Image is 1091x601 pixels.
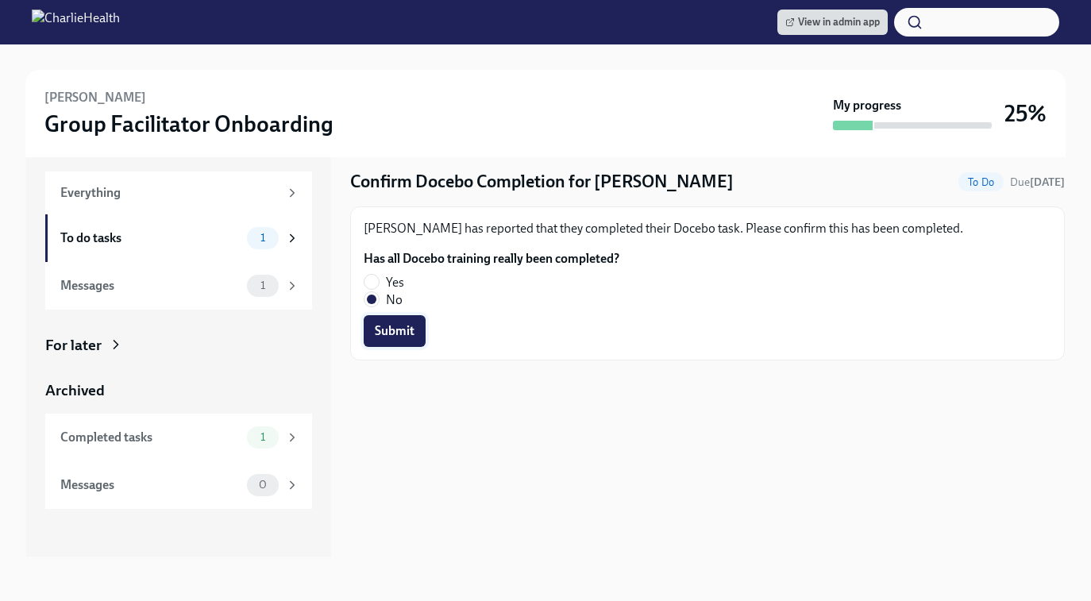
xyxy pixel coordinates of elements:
[45,380,312,401] a: Archived
[1010,175,1065,189] span: Due
[251,431,275,443] span: 1
[45,214,312,262] a: To do tasks1
[1030,175,1065,189] strong: [DATE]
[60,476,241,494] div: Messages
[1004,99,1047,128] h3: 25%
[32,10,120,35] img: CharlieHealth
[45,414,312,461] a: Completed tasks1
[375,323,414,339] span: Submit
[386,291,403,309] span: No
[958,176,1004,188] span: To Do
[1010,175,1065,190] span: September 14th, 2025 10:00
[833,97,901,114] strong: My progress
[60,229,241,247] div: To do tasks
[60,184,279,202] div: Everything
[60,429,241,446] div: Completed tasks
[44,89,146,106] h6: [PERSON_NAME]
[45,461,312,509] a: Messages0
[350,170,734,194] h4: Confirm Docebo Completion for [PERSON_NAME]
[251,232,275,244] span: 1
[60,277,241,295] div: Messages
[777,10,888,35] a: View in admin app
[45,335,102,356] div: For later
[45,262,312,310] a: Messages1
[364,220,1051,237] p: [PERSON_NAME] has reported that they completed their Docebo task. Please confirm this has been co...
[386,274,404,291] span: Yes
[251,279,275,291] span: 1
[785,14,880,30] span: View in admin app
[249,479,276,491] span: 0
[45,171,312,214] a: Everything
[44,110,333,138] h3: Group Facilitator Onboarding
[364,315,426,347] button: Submit
[45,335,312,356] a: For later
[364,250,619,268] label: Has all Docebo training really been completed?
